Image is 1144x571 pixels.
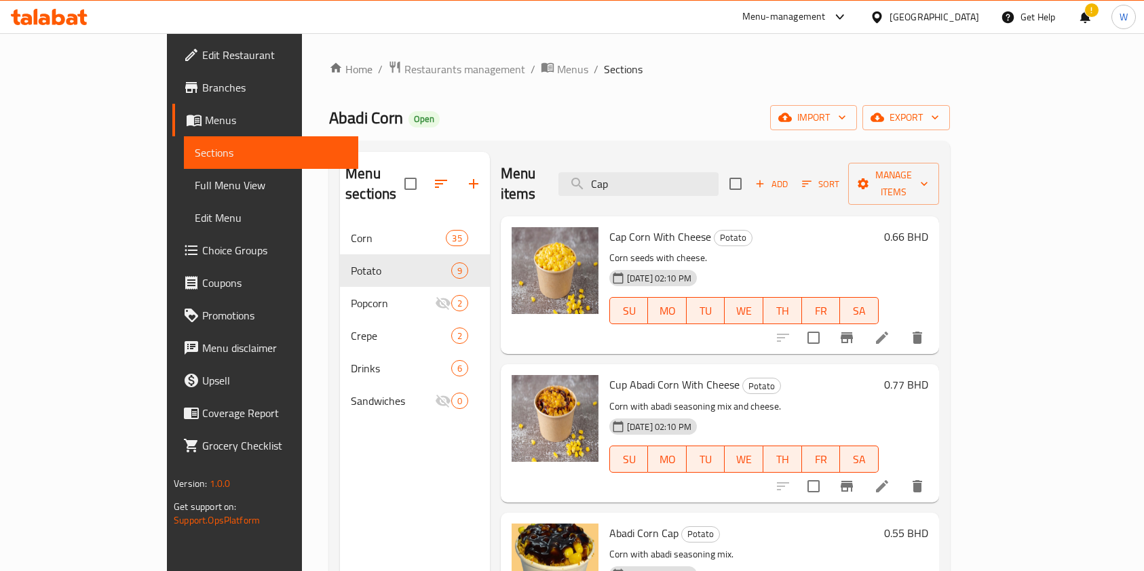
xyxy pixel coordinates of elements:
[172,104,358,136] a: Menus
[594,61,598,77] li: /
[210,475,231,492] span: 1.0.0
[174,498,236,515] span: Get support on:
[446,230,468,246] div: items
[512,375,598,462] img: Cup Abadi Corn With Cheese
[457,168,490,200] button: Add section
[615,450,643,469] span: SU
[340,319,490,352] div: Crepe2
[340,216,490,422] nav: Menu sections
[890,9,979,24] div: [GEOGRAPHIC_DATA]
[848,163,939,205] button: Manage items
[351,360,451,376] span: Drinks
[202,79,347,96] span: Branches
[730,450,758,469] span: WE
[408,113,440,125] span: Open
[202,437,347,454] span: Grocery Checklist
[831,470,863,503] button: Branch-specific-item
[202,242,347,258] span: Choice Groups
[802,297,841,324] button: FR
[743,378,780,394] span: Potato
[770,105,857,130] button: import
[648,446,687,473] button: MO
[609,523,679,543] span: Abadi Corn Cap
[884,375,928,394] h6: 0.77 BHD
[452,395,468,408] span: 0
[609,374,740,395] span: Cup Abadi Corn With Cheese
[388,60,525,78] a: Restaurants management
[609,250,879,267] p: Corn seeds with cheese.
[845,301,873,321] span: SA
[195,177,347,193] span: Full Menu View
[351,295,435,311] span: Popcorn
[622,420,697,433] span: [DATE] 02:10 PM
[692,450,720,469] span: TU
[901,470,934,503] button: delete
[195,144,347,161] span: Sections
[901,321,934,354] button: delete
[340,287,490,319] div: Popcorn2
[340,222,490,254] div: Corn35
[648,297,687,324] button: MO
[609,227,711,247] span: Cap Corn With Cheese
[687,446,725,473] button: TU
[742,9,826,25] div: Menu-management
[750,174,793,195] button: Add
[807,301,835,321] span: FR
[172,397,358,429] a: Coverage Report
[725,446,763,473] button: WE
[202,372,347,389] span: Upsell
[884,227,928,246] h6: 0.66 BHD
[184,169,358,201] a: Full Menu View
[862,105,950,130] button: export
[172,234,358,267] a: Choice Groups
[653,301,681,321] span: MO
[396,170,425,198] span: Select all sections
[340,385,490,417] div: Sandwiches0
[174,475,207,492] span: Version:
[845,450,873,469] span: SA
[807,450,835,469] span: FR
[753,176,790,192] span: Add
[501,163,542,204] h2: Menu items
[202,405,347,421] span: Coverage Report
[340,352,490,385] div: Drinks6
[172,71,358,104] a: Branches
[172,299,358,332] a: Promotions
[446,232,467,245] span: 35
[1120,9,1128,24] span: W
[609,446,648,473] button: SU
[512,227,598,314] img: Cap Corn With Cheese
[884,524,928,543] h6: 0.55 BHD
[345,163,404,204] h2: Menu sections
[351,328,451,344] span: Crepe
[874,330,890,346] a: Edit menu item
[202,340,347,356] span: Menu disclaimer
[840,446,879,473] button: SA
[172,332,358,364] a: Menu disclaimer
[452,330,468,342] span: 2
[351,262,451,279] span: Potato
[340,254,490,287] div: Potato9
[557,61,588,77] span: Menus
[653,450,681,469] span: MO
[769,450,797,469] span: TH
[184,136,358,169] a: Sections
[609,297,648,324] button: SU
[408,111,440,127] div: Open
[172,364,358,397] a: Upsell
[404,61,525,77] span: Restaurants management
[435,393,451,409] svg: Inactive section
[378,61,383,77] li: /
[202,275,347,291] span: Coupons
[781,109,846,126] span: import
[351,230,446,246] span: Corn
[604,61,643,77] span: Sections
[195,210,347,226] span: Edit Menu
[452,297,468,310] span: 2
[692,301,720,321] span: TU
[531,61,535,77] li: /
[802,176,839,192] span: Sort
[859,167,928,201] span: Manage items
